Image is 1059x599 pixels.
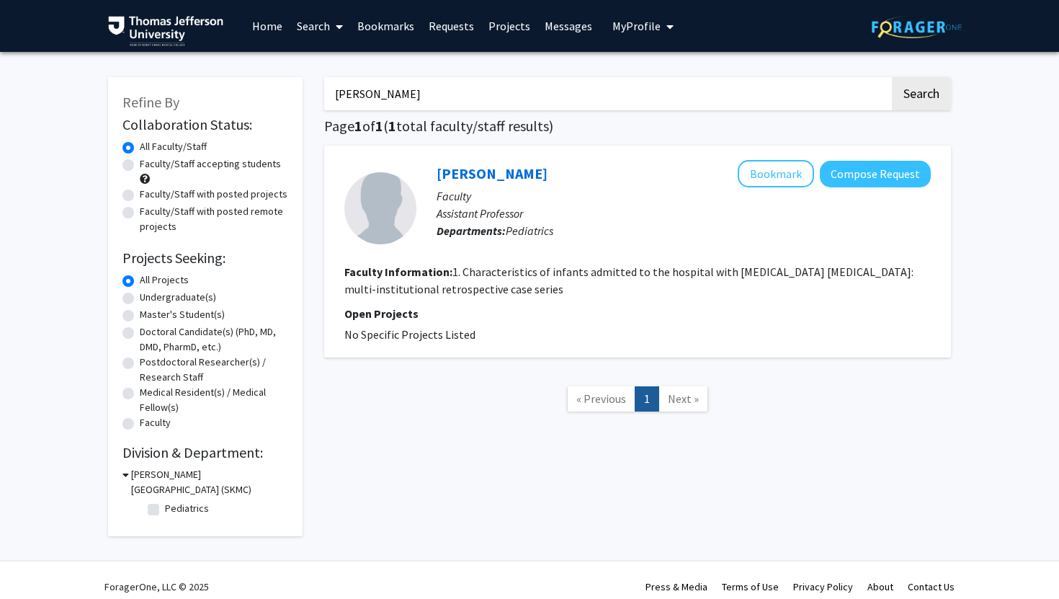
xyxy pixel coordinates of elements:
[290,1,350,51] a: Search
[820,161,931,187] button: Compose Request to Adil Solaiman
[140,290,216,305] label: Undergraduate(s)
[481,1,537,51] a: Projects
[11,534,61,588] iframe: Chat
[437,164,548,182] a: [PERSON_NAME]
[872,16,962,38] img: ForagerOne Logo
[388,117,396,135] span: 1
[635,386,659,412] a: 1
[506,223,553,238] span: Pediatrics
[658,386,708,412] a: Next Page
[567,386,635,412] a: Previous Page
[537,1,599,51] a: Messages
[892,77,951,110] button: Search
[437,205,931,222] p: Assistant Professor
[140,187,287,202] label: Faculty/Staff with posted projects
[122,444,288,461] h2: Division & Department:
[122,116,288,133] h2: Collaboration Status:
[245,1,290,51] a: Home
[668,391,699,406] span: Next »
[122,249,288,267] h2: Projects Seeking:
[738,160,814,187] button: Add Adil Solaiman to Bookmarks
[576,391,626,406] span: « Previous
[375,117,383,135] span: 1
[437,223,506,238] b: Departments:
[140,307,225,322] label: Master's Student(s)
[344,265,452,279] b: Faculty Information:
[140,415,171,430] label: Faculty
[165,501,209,516] label: Pediatrics
[140,204,288,234] label: Faculty/Staff with posted remote projects
[722,580,779,593] a: Terms of Use
[344,305,931,322] p: Open Projects
[421,1,481,51] a: Requests
[437,187,931,205] p: Faculty
[793,580,853,593] a: Privacy Policy
[140,272,189,288] label: All Projects
[344,265,913,296] fg-read-more: 1. Characteristics of infants admitted to the hospital with [MEDICAL_DATA] [MEDICAL_DATA]: multi-...
[140,385,288,415] label: Medical Resident(s) / Medical Fellow(s)
[867,580,893,593] a: About
[344,327,475,342] span: No Specific Projects Listed
[612,19,661,33] span: My Profile
[645,580,707,593] a: Press & Media
[122,93,179,111] span: Refine By
[140,324,288,355] label: Doctoral Candidate(s) (PhD, MD, DMD, PharmD, etc.)
[324,372,951,430] nav: Page navigation
[140,139,207,154] label: All Faculty/Staff
[350,1,421,51] a: Bookmarks
[324,77,890,110] input: Search Keywords
[324,117,951,135] h1: Page of ( total faculty/staff results)
[354,117,362,135] span: 1
[131,467,288,497] h3: [PERSON_NAME][GEOGRAPHIC_DATA] (SKMC)
[140,355,288,385] label: Postdoctoral Researcher(s) / Research Staff
[908,580,955,593] a: Contact Us
[108,16,223,46] img: Thomas Jefferson University Logo
[140,156,281,172] label: Faculty/Staff accepting students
